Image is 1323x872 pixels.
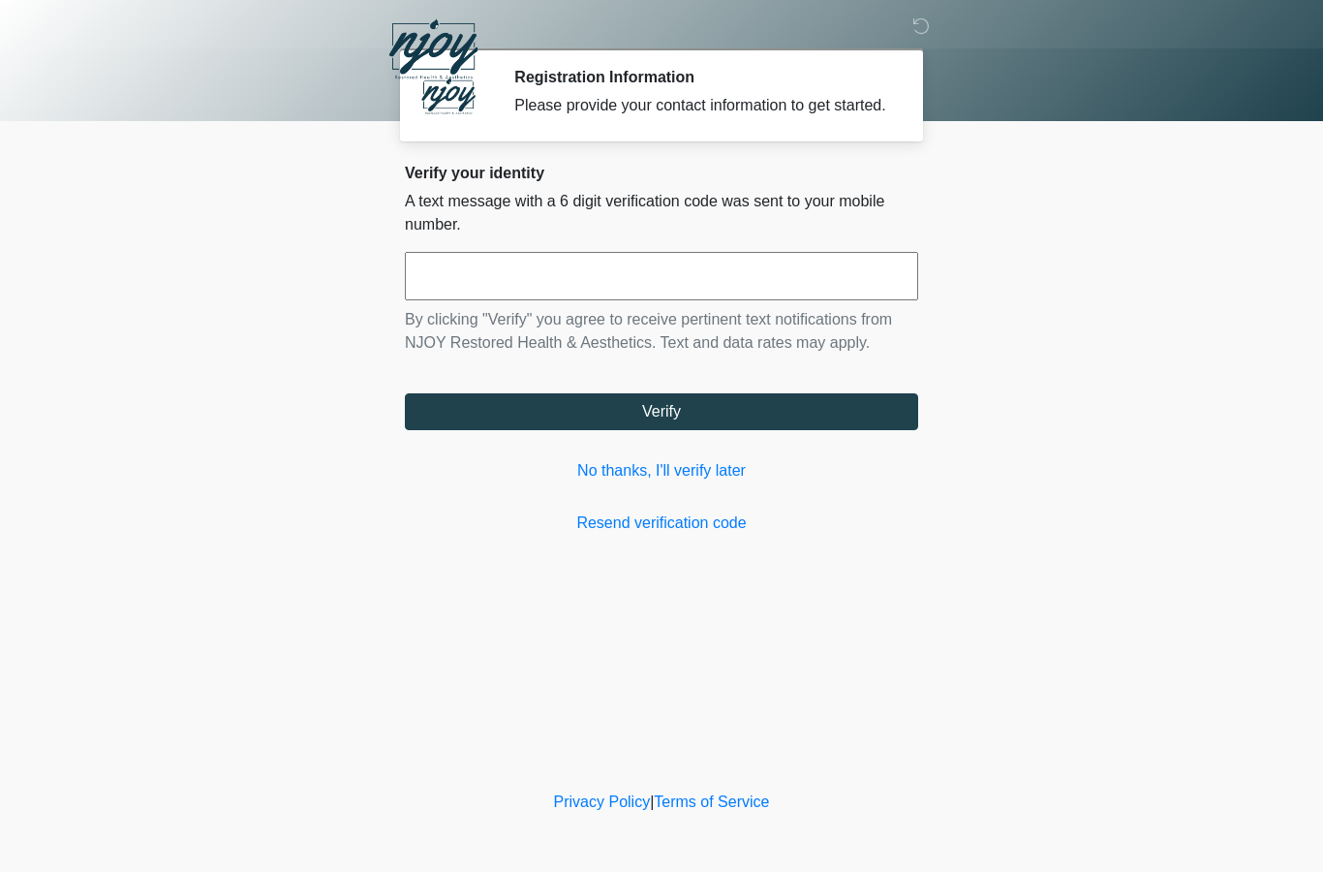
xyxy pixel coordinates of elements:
a: | [650,794,654,810]
p: By clicking "Verify" you agree to receive pertinent text notifications from NJOY Restored Health ... [405,308,918,355]
a: Resend verification code [405,512,918,535]
a: No thanks, I'll verify later [405,459,918,483]
img: NJOY Restored Health & Aesthetics Logo [385,15,481,86]
button: Verify [405,393,918,430]
a: Privacy Policy [554,794,651,810]
h2: Verify your identity [405,164,918,182]
div: Please provide your contact information to get started. [514,94,889,117]
p: A text message with a 6 digit verification code was sent to your mobile number. [405,190,918,236]
a: Terms of Service [654,794,769,810]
